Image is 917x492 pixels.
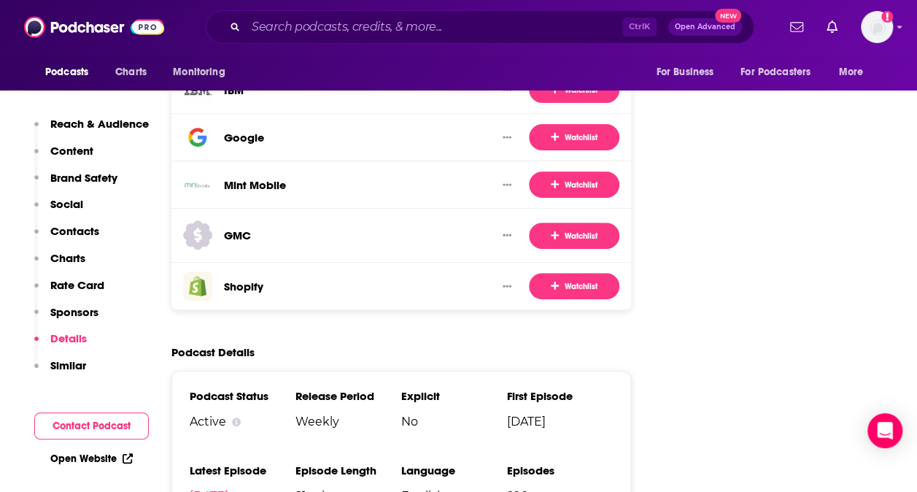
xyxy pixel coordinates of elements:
[50,197,83,211] p: Social
[731,58,832,86] button: open menu
[507,464,613,477] h3: Episodes
[50,251,85,265] p: Charts
[190,415,295,428] div: Active
[34,251,85,278] button: Charts
[551,281,597,293] span: Watchlist
[183,123,212,152] img: Google logo
[246,15,622,39] input: Search podcasts, credits, & more...
[190,464,295,477] h3: Latest Episode
[551,85,597,96] span: Watchlist
[497,130,517,145] button: Show More Button
[24,13,164,41] img: Podchaser - Follow, Share and Rate Podcasts
[34,224,99,251] button: Contacts
[295,415,401,428] span: Weekly
[529,223,619,249] button: Watchlist
[34,358,86,385] button: Similar
[50,358,86,372] p: Similar
[35,58,107,86] button: open menu
[401,389,507,403] h3: Explicit
[183,170,212,199] img: Mint Mobile logo
[551,230,597,242] span: Watchlist
[34,412,149,439] button: Contact Podcast
[224,178,286,192] a: Mint Mobile
[622,18,657,36] span: Ctrl K
[224,228,251,242] a: GMC
[50,305,98,319] p: Sponsors
[34,171,117,198] button: Brand Safety
[34,197,83,224] button: Social
[551,132,597,144] span: Watchlist
[401,415,507,428] span: No
[106,58,155,86] a: Charts
[529,124,619,150] button: Watchlist
[171,345,255,359] h2: Podcast Details
[821,15,843,39] a: Show notifications dropdown
[675,23,735,31] span: Open Advanced
[551,180,597,191] span: Watchlist
[190,389,295,403] h3: Podcast Status
[401,464,507,477] h3: Language
[497,228,517,243] button: Show More Button
[183,272,212,301] img: Shopify logo
[507,415,613,428] span: [DATE]
[295,464,401,477] h3: Episode Length
[50,171,117,185] p: Brand Safety
[507,389,613,403] h3: First Episode
[50,331,87,345] p: Details
[163,58,244,86] button: open menu
[740,62,810,82] span: For Podcasters
[784,15,809,39] a: Show notifications dropdown
[50,278,104,292] p: Rate Card
[45,62,88,82] span: Podcasts
[497,177,517,192] button: Show More Button
[867,413,902,448] div: Open Intercom Messenger
[34,278,104,305] button: Rate Card
[861,11,893,43] button: Show profile menu
[224,131,264,145] a: Google
[529,273,619,299] button: Watchlist
[829,58,882,86] button: open menu
[34,117,149,144] button: Reach & Audience
[34,305,98,332] button: Sponsors
[50,224,99,238] p: Contacts
[173,62,225,82] span: Monitoring
[34,144,93,171] button: Content
[115,62,147,82] span: Charts
[497,279,517,293] button: Show More Button
[861,11,893,43] img: User Profile
[861,11,893,43] span: Logged in as nshort92
[295,389,401,403] h3: Release Period
[206,10,754,44] div: Search podcasts, credits, & more...
[50,117,149,131] p: Reach & Audience
[646,58,732,86] button: open menu
[529,172,619,198] button: Watchlist
[50,144,93,158] p: Content
[839,62,864,82] span: More
[224,280,263,293] a: Shopify
[668,18,742,36] button: Open AdvancedNew
[715,9,741,23] span: New
[50,453,133,465] a: Open Website
[881,11,893,23] svg: Add a profile image
[656,62,713,82] span: For Business
[34,331,87,358] button: Details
